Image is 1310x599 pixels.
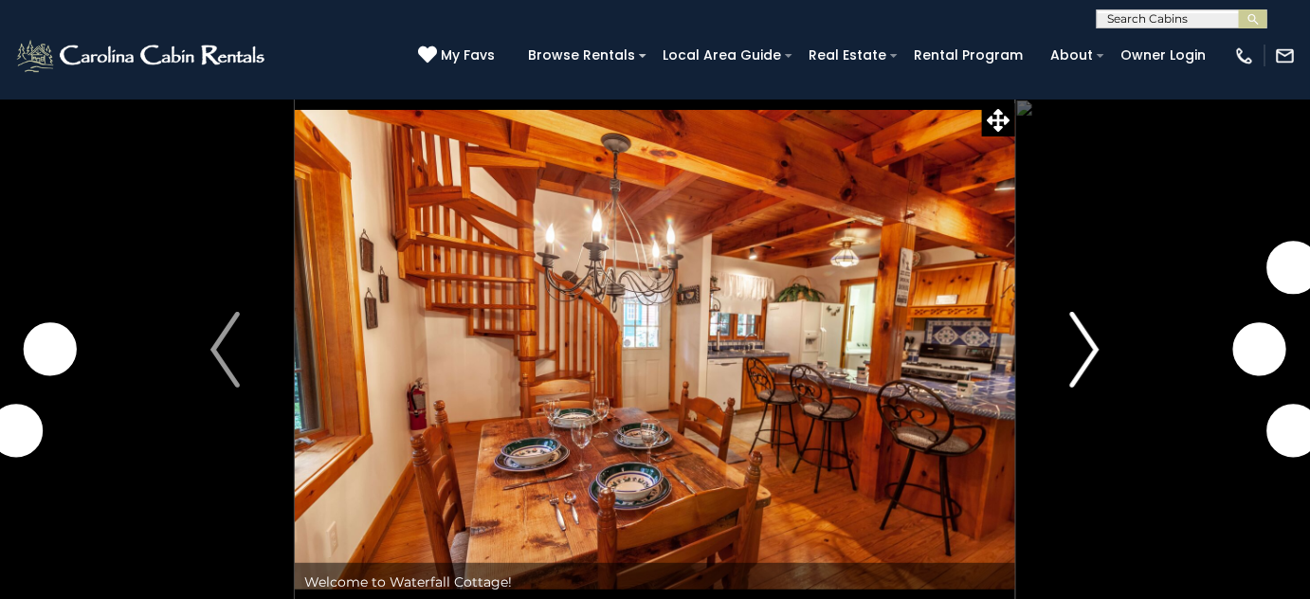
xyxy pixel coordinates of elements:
[1070,312,1099,388] img: arrow
[1111,41,1215,70] a: Owner Login
[14,37,270,75] img: White-1-2.png
[210,312,239,388] img: arrow
[799,41,896,70] a: Real Estate
[1041,41,1102,70] a: About
[1234,45,1255,66] img: phone-regular-white.png
[418,45,500,66] a: My Favs
[904,41,1032,70] a: Rental Program
[519,41,645,70] a: Browse Rentals
[441,45,495,65] span: My Favs
[1275,45,1296,66] img: mail-regular-white.png
[653,41,791,70] a: Local Area Guide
